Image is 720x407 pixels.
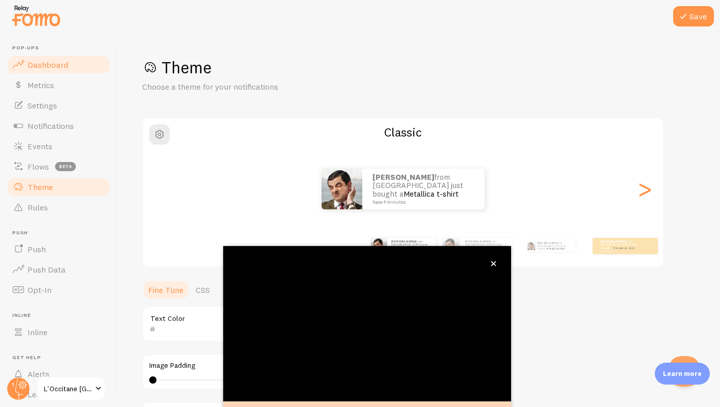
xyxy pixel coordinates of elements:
a: Metrics [6,75,111,95]
p: from [GEOGRAPHIC_DATA] just bought a [601,239,642,252]
iframe: Help Scout Beacon - Open [669,356,700,387]
h2: Classic [143,124,663,140]
span: Metrics [28,80,54,90]
span: Rules [28,202,48,212]
strong: [PERSON_NAME] [391,239,416,243]
button: close, [488,258,499,269]
span: Events [28,141,52,151]
span: Theme [28,182,53,192]
span: Flows [28,161,49,172]
span: Push [12,230,111,236]
a: Theme [6,177,111,197]
span: Get Help [12,355,111,361]
span: Opt-In [28,285,51,295]
a: Settings [6,95,111,116]
strong: [PERSON_NAME] [465,239,490,243]
span: Pop-ups [12,45,111,51]
a: Dashboard [6,55,111,75]
a: Push Data [6,259,111,280]
span: Settings [28,100,57,111]
p: from [GEOGRAPHIC_DATA] just bought a [537,240,571,252]
small: hace 4 minutos [601,250,641,252]
span: Alerts [28,369,49,379]
strong: [PERSON_NAME] [537,241,557,245]
div: Next slide [638,152,651,226]
p: from [GEOGRAPHIC_DATA] just bought a [372,173,474,205]
span: beta [55,162,76,171]
a: Push [6,239,111,259]
a: Inline [6,322,111,342]
p: from [GEOGRAPHIC_DATA] just bought a [465,239,508,252]
span: Inline [12,312,111,319]
a: Metallica t-shirt [613,246,635,250]
img: Fomo [527,242,535,250]
span: Dashboard [28,60,68,70]
h1: Theme [142,57,696,78]
span: Notifications [28,121,74,131]
a: Alerts [6,364,111,384]
span: Inline [28,327,47,337]
a: Notifications [6,116,111,136]
a: Metallica t-shirt [404,189,459,199]
img: Fomo [322,169,362,209]
img: Fomo [371,238,387,254]
a: Flows beta [6,156,111,177]
span: L'Occitane [GEOGRAPHIC_DATA] [44,383,92,395]
p: Learn more [663,369,702,378]
div: Learn more [655,363,710,385]
a: Fine Tune [142,280,190,300]
span: Push Data [28,264,66,275]
strong: [PERSON_NAME] [601,239,625,243]
a: Opt-In [6,280,111,300]
small: hace 4 minutos [372,200,471,205]
a: L'Occitane [GEOGRAPHIC_DATA] [37,376,105,401]
strong: [PERSON_NAME] [372,172,434,182]
a: Events [6,136,111,156]
a: Metallica t-shirt [547,247,565,250]
a: Rules [6,197,111,218]
p: from [GEOGRAPHIC_DATA] just bought a [391,239,432,252]
img: fomo-relay-logo-orange.svg [11,3,62,29]
p: Choose a theme for your notifications [142,81,387,93]
a: CSS [190,280,216,300]
label: Image Padding [149,361,441,370]
span: Push [28,244,46,254]
img: Fomo [443,238,459,254]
